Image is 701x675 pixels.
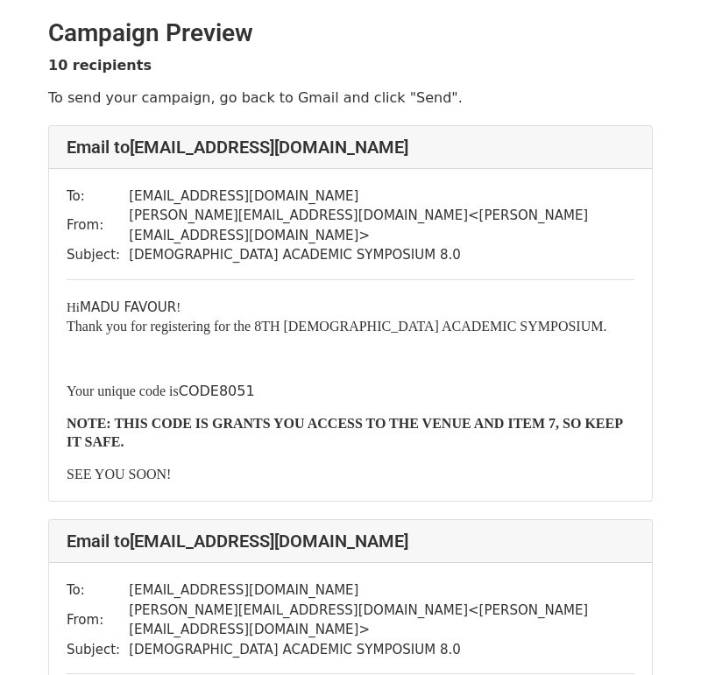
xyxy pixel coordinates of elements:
[129,640,634,660] td: [DEMOGRAPHIC_DATA] ACADEMIC SYMPOSIUM 8.0
[67,186,129,207] td: To:
[67,640,129,660] td: Subject:
[67,300,80,314] font: Hi
[129,601,634,640] td: [PERSON_NAME][EMAIL_ADDRESS][DOMAIN_NAME] < [PERSON_NAME][EMAIL_ADDRESS][DOMAIN_NAME] >
[67,467,171,482] font: SEE YOU SOON!
[67,601,129,640] td: From:
[48,18,653,48] h2: Campaign Preview
[67,580,129,601] td: To:
[67,206,129,245] td: From:
[129,245,634,265] td: [DEMOGRAPHIC_DATA] ACADEMIC SYMPOSIUM 8.0
[67,298,634,484] div: MADU FAVOUR
[67,137,634,158] h4: Email to [EMAIL_ADDRESS][DOMAIN_NAME]
[129,206,634,245] td: [PERSON_NAME][EMAIL_ADDRESS][DOMAIN_NAME] < [PERSON_NAME][EMAIL_ADDRESS][DOMAIN_NAME] >
[67,416,622,449] b: NOTE: THIS CODE IS GRANTS YOU ACCESS TO THE VENUE AND ITEM 7, SO KEEP IT SAFE.
[67,245,129,265] td: Subject:
[67,382,634,400] p: CODE8051
[129,186,634,207] td: [EMAIL_ADDRESS][DOMAIN_NAME]
[48,88,653,107] p: To send your campaign, go back to Gmail and click "Send".
[129,580,634,601] td: [EMAIL_ADDRESS][DOMAIN_NAME]
[67,319,606,334] font: Thank you for registering for the 8TH [DEMOGRAPHIC_DATA] ACADEMIC SYMPOSIUM.
[48,57,152,74] strong: 10 recipients
[176,300,181,314] font: !
[67,383,179,398] font: Your unique code is
[67,531,634,552] h4: Email to [EMAIL_ADDRESS][DOMAIN_NAME]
